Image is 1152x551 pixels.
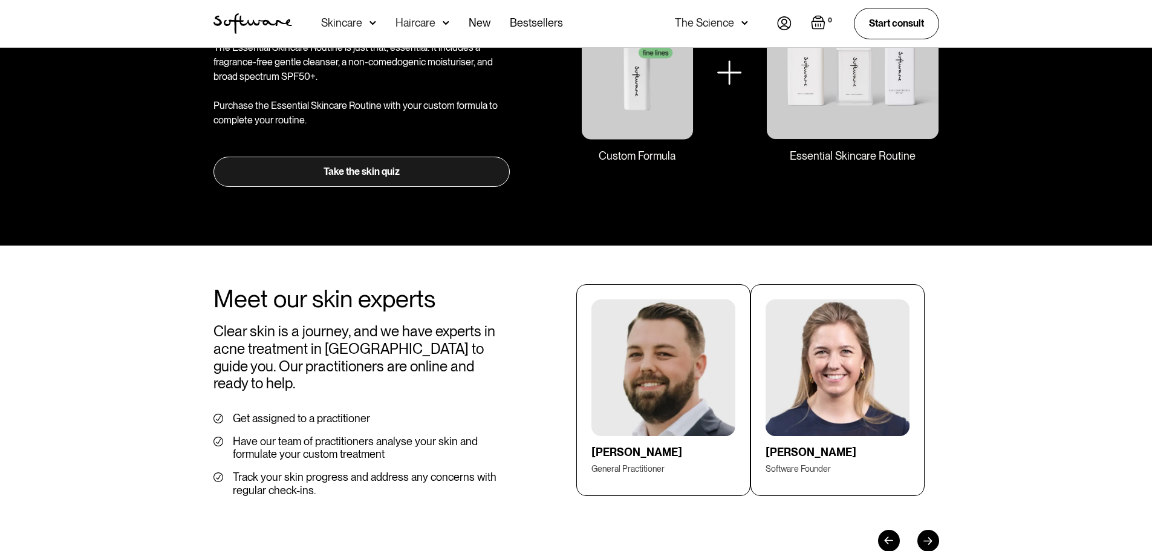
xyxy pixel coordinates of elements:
[591,464,724,474] p: General Practitioner
[213,284,506,313] div: Meet our skin experts
[811,15,835,32] a: Open empty cart
[213,323,506,393] div: Clear skin is a journey, and we have experts in acne treatment in [GEOGRAPHIC_DATA] to guide you....
[213,13,292,34] a: home
[766,446,899,459] p: [PERSON_NAME]
[395,17,435,29] div: Haircare
[321,17,362,29] div: Skincare
[790,149,916,163] div: Essential Skincare Routine
[213,157,510,187] a: Take the skin quiz
[599,149,675,163] div: Custom Formula
[233,412,370,425] div: Get assigned to a practitioner
[443,17,449,29] img: arrow down
[591,446,724,459] p: [PERSON_NAME]
[741,17,748,29] img: arrow down
[213,13,292,34] img: Software Logo
[766,464,899,474] p: Software Founder
[233,471,506,497] div: Track your skin progress and address any concerns with regular check-ins.
[369,17,376,29] img: arrow down
[233,435,506,461] div: Have our team of practitioners analyse your skin and formulate your custom treatment
[854,8,939,39] a: Start consult
[825,15,835,26] div: 0
[675,17,734,29] div: The Science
